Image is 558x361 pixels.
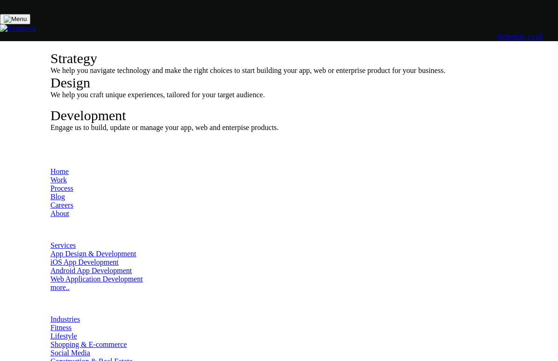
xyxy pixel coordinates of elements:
[50,176,67,184] a: Work
[50,315,80,323] a: Industries
[50,349,90,357] a: Social Media
[50,66,508,75] div: We help you navigate technology and make the right choices to start building your app, web or ent...
[50,267,132,274] a: Android App Development
[50,332,77,340] a: Lifestyle
[50,91,508,108] div: We help you craft unique experiences, tailored for your target audience.
[498,33,543,41] a: Schedule a call
[50,184,73,192] a: Process
[50,258,119,266] a: iOS App Development
[50,250,136,258] a: App Design & Development
[50,193,65,201] a: Blog
[50,123,508,132] div: Engage us to build, update or manage your app, web and enterpise products.
[50,75,508,91] div: Design
[50,108,508,123] div: Development
[50,241,76,249] a: Services
[50,201,73,209] a: Careers
[50,51,508,66] div: Strategy
[50,275,143,283] a: Web Application Development
[50,209,69,217] a: About
[4,15,27,23] img: Menu
[50,283,70,291] a: more..
[50,324,72,332] a: Fitness
[50,167,69,175] a: Home
[50,340,127,348] a: Shopping & E-commerce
